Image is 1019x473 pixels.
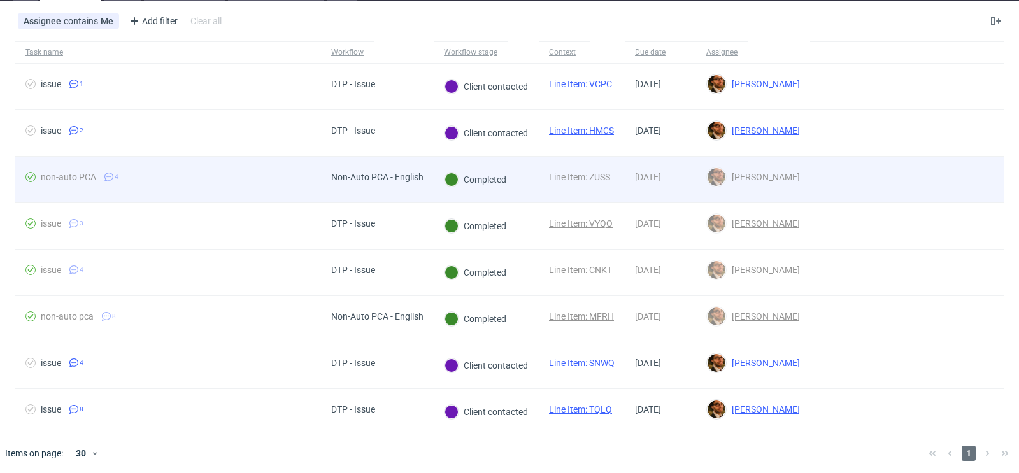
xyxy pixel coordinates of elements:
[41,218,61,229] div: issue
[331,311,424,321] div: Non-Auto PCA - English
[68,444,91,462] div: 30
[727,404,800,414] span: [PERSON_NAME]
[635,358,661,368] span: [DATE]
[727,125,800,136] span: [PERSON_NAME]
[727,218,800,229] span: [PERSON_NAME]
[331,172,424,182] div: Non-Auto PCA - English
[549,311,614,321] a: Line Item: MFRH
[124,11,180,31] div: Add filter
[708,261,725,279] img: Matteo Corsico
[445,126,528,140] div: Client contacted
[80,358,83,368] span: 4
[115,172,118,182] span: 4
[727,172,800,182] span: [PERSON_NAME]
[445,312,506,326] div: Completed
[64,16,101,26] span: contains
[331,218,375,229] div: DTP - Issue
[5,447,63,460] span: Items on page:
[635,218,661,229] span: [DATE]
[331,358,375,368] div: DTP - Issue
[549,358,615,368] a: Line Item: SNWQ
[445,358,528,372] div: Client contacted
[41,404,61,414] div: issue
[80,218,83,229] span: 3
[41,79,61,89] div: issue
[635,125,661,136] span: [DATE]
[41,125,61,136] div: issue
[41,311,94,321] div: non-auto pca
[635,404,661,414] span: [DATE]
[635,311,661,321] span: [DATE]
[331,265,375,275] div: DTP - Issue
[708,168,725,186] img: Matteo Corsico
[549,404,612,414] a: Line Item: TQLQ
[445,219,506,233] div: Completed
[80,404,83,414] span: 8
[549,265,612,275] a: Line Item: CNKT
[188,12,224,30] div: Clear all
[727,358,800,368] span: [PERSON_NAME]
[727,79,800,89] span: [PERSON_NAME]
[80,125,83,136] span: 2
[445,265,506,279] div: Completed
[708,400,725,418] img: Matteo Corsico
[445,80,528,94] div: Client contacted
[635,265,661,275] span: [DATE]
[101,16,113,26] div: Me
[549,79,612,89] a: Line Item: VCPC
[549,125,614,136] a: Line Item: HMCS
[549,47,580,57] div: Context
[549,218,613,229] a: Line Item: VYQO
[727,265,800,275] span: [PERSON_NAME]
[331,47,364,57] div: Workflow
[41,358,61,368] div: issue
[708,215,725,232] img: Matteo Corsico
[635,47,686,58] span: Due date
[331,125,375,136] div: DTP - Issue
[708,354,725,372] img: Matteo Corsico
[445,405,528,419] div: Client contacted
[445,173,506,187] div: Completed
[708,75,725,93] img: Matteo Corsico
[549,172,610,182] a: Line Item: ZUSS
[635,79,661,89] span: [DATE]
[41,172,96,182] div: non-auto PCA
[444,47,497,57] div: Workflow stage
[727,311,800,321] span: [PERSON_NAME]
[331,404,375,414] div: DTP - Issue
[25,47,311,58] span: Task name
[24,16,64,26] span: Assignee
[80,79,83,89] span: 1
[708,122,725,139] img: Matteo Corsico
[708,307,725,325] img: Matteo Corsico
[112,311,116,321] span: 8
[962,446,976,461] span: 1
[41,265,61,275] div: issue
[331,79,375,89] div: DTP - Issue
[635,172,661,182] span: [DATE]
[706,47,738,57] div: Assignee
[80,265,83,275] span: 4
